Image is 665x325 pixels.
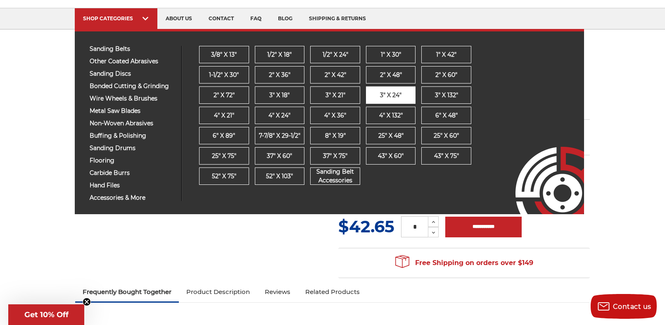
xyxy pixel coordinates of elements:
span: sanding drums [90,145,175,151]
span: Free Shipping on orders over $149 [395,255,533,271]
span: 37" x 60" [267,152,292,160]
span: accessories & more [90,195,175,201]
span: 8" x 19" [325,131,346,140]
span: 3" x 18" [269,91,290,100]
a: blog [270,8,301,29]
span: 3" x 21" [325,91,345,100]
span: 7-7/8" x 29-1/2" [259,131,300,140]
span: wire wheels & brushes [90,96,175,102]
span: 2" x 42" [325,71,346,79]
span: 2" x 36" [269,71,290,79]
button: Contact us [591,294,657,319]
span: 3" x 24" [380,91,401,100]
span: $42.65 [338,216,394,237]
span: Sanding Belt Accessories [311,167,360,185]
span: 2" x 60" [435,71,457,79]
span: 6" x 89" [213,131,235,140]
span: 4" x 24" [268,111,290,120]
a: about us [157,8,200,29]
span: hand files [90,182,175,189]
span: metal saw blades [90,108,175,114]
span: 43" x 60" [378,152,404,160]
span: flooring [90,158,175,164]
span: Contact us [613,303,651,311]
span: 43” x 75" [434,152,459,160]
a: contact [200,8,242,29]
div: SHOP CATEGORIES [83,15,149,22]
span: 3/8" x 13" [211,50,237,59]
span: 4" x 132" [379,111,403,120]
span: 52" x 75" [212,172,236,181]
span: 6" x 48" [435,111,458,120]
a: faq [242,8,270,29]
span: 2" x 72" [214,91,235,100]
a: Reviews [257,283,298,301]
span: other coated abrasives [90,58,175,65]
span: 3" x 132" [435,91,458,100]
span: 1" x 30" [381,50,401,59]
span: carbide burrs [90,170,175,176]
span: Get 10% Off [24,310,69,319]
span: bonded cutting & grinding [90,83,175,89]
a: Frequently Bought Together [75,283,179,301]
span: sanding discs [90,71,175,77]
span: 4" x 36" [324,111,346,120]
a: Product Description [179,283,257,301]
span: 4" x 21" [214,111,234,120]
span: buffing & polishing [90,133,175,139]
span: 1/2" x 18" [267,50,292,59]
span: 2" x 48" [380,71,402,79]
span: 1-1/2" x 30" [209,71,239,79]
img: Empire Abrasives Logo Image [501,122,584,214]
div: Get 10% OffClose teaser [8,304,84,325]
span: 37" x 75" [323,152,347,160]
a: Related Products [298,283,367,301]
span: 25" x 48" [378,131,404,140]
span: 1/2" x 24" [323,50,348,59]
span: non-woven abrasives [90,120,175,127]
span: 1" x 42" [436,50,456,59]
button: Close teaser [83,298,91,306]
span: sanding belts [90,46,175,52]
span: 52" x 103" [266,172,293,181]
a: shipping & returns [301,8,374,29]
span: 25" x 60" [434,131,459,140]
span: 25" x 75" [212,152,236,160]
